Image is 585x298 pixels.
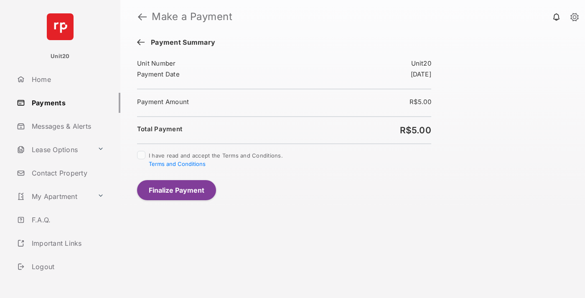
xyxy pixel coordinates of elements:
[137,180,216,200] button: Finalize Payment
[47,13,74,40] img: svg+xml;base64,PHN2ZyB4bWxucz0iaHR0cDovL3d3dy53My5vcmcvMjAwMC9zdmciIHdpZHRoPSI2NCIgaGVpZ2h0PSI2NC...
[13,210,120,230] a: F.A.Q.
[13,257,120,277] a: Logout
[13,69,120,89] a: Home
[13,186,94,206] a: My Apartment
[147,38,215,48] span: Payment Summary
[51,52,70,61] p: Unit20
[13,140,94,160] a: Lease Options
[13,93,120,113] a: Payments
[13,116,120,136] a: Messages & Alerts
[152,12,232,22] strong: Make a Payment
[13,233,107,253] a: Important Links
[149,152,283,167] span: I have read and accept the Terms and Conditions.
[149,160,206,167] button: I have read and accept the Terms and Conditions.
[13,163,120,183] a: Contact Property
